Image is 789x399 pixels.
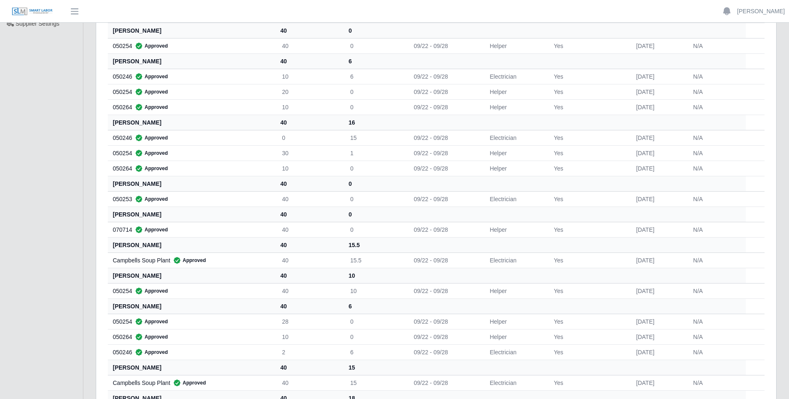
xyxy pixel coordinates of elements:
[132,134,168,142] span: Approved
[547,69,630,84] td: Yes
[483,130,547,145] td: Electrician
[407,191,483,207] td: 09/22 - 09/28
[483,38,547,53] td: Helper
[108,207,275,222] th: [PERSON_NAME]
[275,283,344,298] td: 40
[108,53,275,69] th: [PERSON_NAME]
[407,145,483,161] td: 09/22 - 09/28
[113,348,269,356] div: 050246
[687,329,746,344] td: N/A
[344,222,407,237] td: 0
[344,38,407,53] td: 0
[132,317,168,326] span: Approved
[629,38,687,53] td: [DATE]
[344,298,407,314] th: 6
[547,314,630,329] td: Yes
[344,207,407,222] th: 0
[483,84,547,99] td: Helper
[629,145,687,161] td: [DATE]
[344,283,407,298] td: 10
[483,283,547,298] td: Helper
[108,176,275,191] th: [PERSON_NAME]
[547,145,630,161] td: Yes
[113,134,269,142] div: 050246
[275,176,344,191] th: 40
[113,256,269,264] div: Campbells Soup Plant
[629,222,687,237] td: [DATE]
[275,375,344,390] td: 40
[275,222,344,237] td: 40
[275,329,344,344] td: 10
[132,103,168,111] span: Approved
[629,191,687,207] td: [DATE]
[132,348,168,356] span: Approved
[407,69,483,84] td: 09/22 - 09/28
[344,191,407,207] td: 0
[629,252,687,268] td: [DATE]
[113,88,269,96] div: 050254
[547,283,630,298] td: Yes
[547,375,630,390] td: Yes
[344,130,407,145] td: 15
[737,7,785,16] a: [PERSON_NAME]
[132,287,168,295] span: Approved
[170,256,206,264] span: Approved
[407,375,483,390] td: 09/22 - 09/28
[547,329,630,344] td: Yes
[113,72,269,81] div: 050246
[344,176,407,191] th: 0
[629,130,687,145] td: [DATE]
[275,161,344,176] td: 10
[108,298,275,314] th: [PERSON_NAME]
[132,88,168,96] span: Approved
[344,23,407,38] th: 0
[629,329,687,344] td: [DATE]
[108,115,275,130] th: [PERSON_NAME]
[108,268,275,283] th: [PERSON_NAME]
[687,145,746,161] td: N/A
[629,69,687,84] td: [DATE]
[629,99,687,115] td: [DATE]
[275,84,344,99] td: 20
[483,161,547,176] td: Helper
[407,283,483,298] td: 09/22 - 09/28
[344,69,407,84] td: 6
[407,252,483,268] td: 09/22 - 09/28
[344,375,407,390] td: 15
[547,84,630,99] td: Yes
[108,237,275,252] th: [PERSON_NAME]
[687,69,746,84] td: N/A
[629,84,687,99] td: [DATE]
[275,268,344,283] th: 40
[407,99,483,115] td: 09/22 - 09/28
[344,53,407,69] th: 6
[132,149,168,157] span: Approved
[132,333,168,341] span: Approved
[275,360,344,375] th: 40
[275,344,344,360] td: 2
[483,314,547,329] td: Helper
[547,38,630,53] td: Yes
[407,38,483,53] td: 09/22 - 09/28
[687,191,746,207] td: N/A
[344,252,407,268] td: 15.5
[113,226,269,234] div: 070714
[113,164,269,173] div: 050264
[132,164,168,173] span: Approved
[344,161,407,176] td: 0
[547,344,630,360] td: Yes
[687,375,746,390] td: N/A
[275,314,344,329] td: 28
[275,237,344,252] th: 40
[108,23,275,38] th: [PERSON_NAME]
[407,329,483,344] td: 09/22 - 09/28
[687,283,746,298] td: N/A
[344,268,407,283] th: 10
[483,145,547,161] td: Helper
[687,130,746,145] td: N/A
[275,252,344,268] td: 40
[132,226,168,234] span: Approved
[132,195,168,203] span: Approved
[687,38,746,53] td: N/A
[547,252,630,268] td: Yes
